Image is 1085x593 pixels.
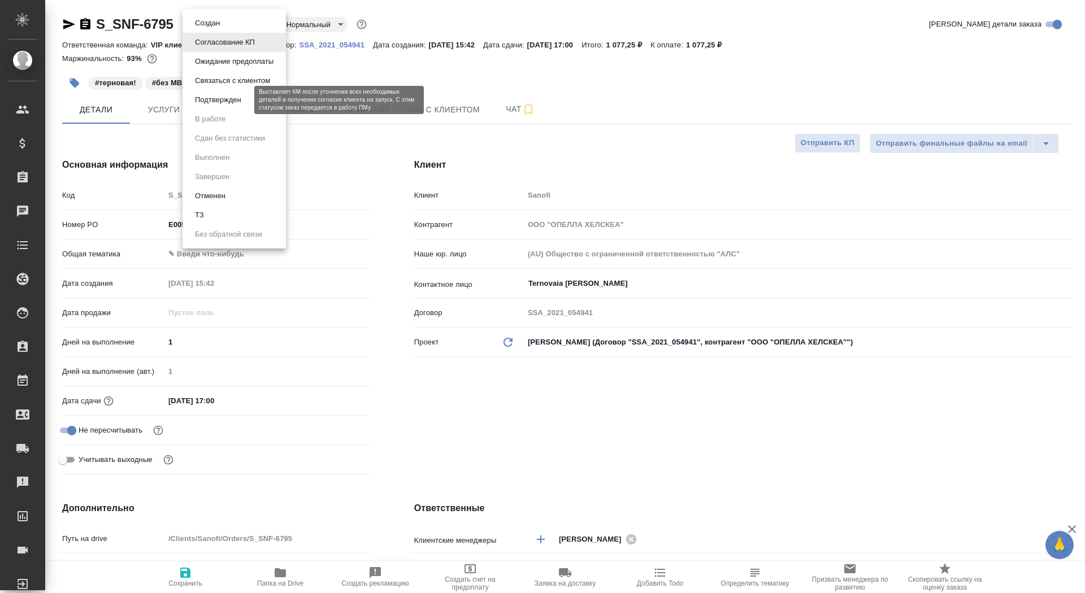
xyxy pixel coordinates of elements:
button: Без обратной связи [192,228,266,241]
button: Завершен [192,171,233,183]
button: Ожидание предоплаты [192,55,277,68]
button: Отменен [192,190,229,202]
button: Подтвержден [192,94,245,106]
button: Связаться с клиентом [192,75,274,87]
button: Согласование КП [192,36,258,49]
button: Создан [192,17,223,29]
button: ТЗ [192,209,207,221]
button: Сдан без статистики [192,132,268,145]
button: Выполнен [192,151,233,164]
button: В работе [192,113,229,125]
